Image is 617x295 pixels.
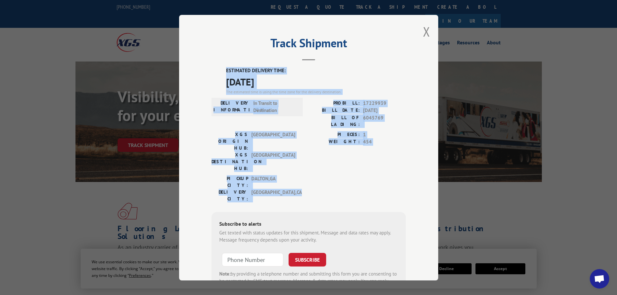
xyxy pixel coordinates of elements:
button: Close modal [423,23,430,40]
div: Get texted with status updates for this shipment. Message and data rates may apply. Message frequ... [219,229,398,244]
label: PICKUP CITY: [211,175,248,188]
label: PIECES: [309,131,360,138]
div: The estimated time is using the time zone for the delivery destination. [226,89,406,95]
span: 17229939 [363,99,406,107]
span: [GEOGRAPHIC_DATA] [251,131,295,151]
label: BILL DATE: [309,107,360,114]
span: [DATE] [226,74,406,89]
label: XGS DESTINATION HUB: [211,151,248,172]
div: by providing a telephone number and submitting this form you are consenting to be contacted by SM... [219,270,398,292]
span: In Transit to Destination [253,99,297,114]
input: Phone Number [222,253,283,266]
div: Subscribe to alerts [219,220,398,229]
span: 454 [363,138,406,146]
span: 6045769 [363,114,406,128]
div: Open chat [590,269,609,289]
label: BILL OF LADING: [309,114,360,128]
label: ESTIMATED DELIVERY TIME: [226,67,406,74]
label: XGS ORIGIN HUB: [211,131,248,151]
button: SUBSCRIBE [289,253,326,266]
label: DELIVERY CITY: [211,188,248,202]
label: WEIGHT: [309,138,360,146]
label: PROBILL: [309,99,360,107]
span: [GEOGRAPHIC_DATA] , CA [251,188,295,202]
h2: Track Shipment [211,39,406,51]
span: 1 [363,131,406,138]
strong: Note: [219,270,231,277]
span: [GEOGRAPHIC_DATA] [251,151,295,172]
span: DALTON , GA [251,175,295,188]
span: [DATE] [363,107,406,114]
label: DELIVERY INFORMATION: [213,99,250,114]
